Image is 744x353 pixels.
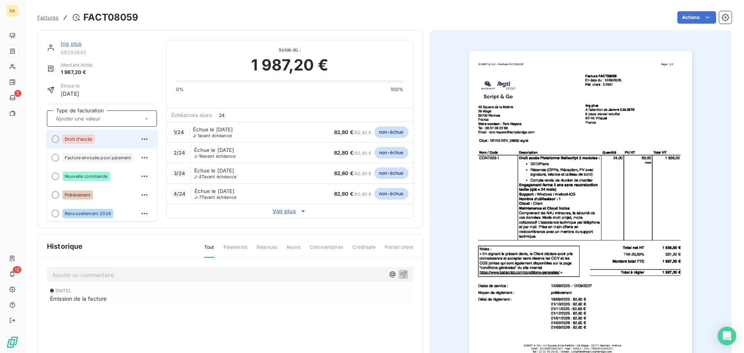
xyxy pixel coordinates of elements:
[374,126,408,138] span: non-échue
[334,191,353,197] span: 82,80 €
[194,167,234,174] span: Échue le [DATE]
[334,191,371,197] span: / 82,80 €
[224,244,247,257] span: Paiements
[50,294,107,303] span: Émission de la facture
[61,69,93,76] span: 1 987,20 €
[334,129,353,135] span: 82,80 €
[194,174,204,179] span: J-47
[193,133,232,138] span: avant échéance
[61,90,79,98] span: [DATE]
[195,195,204,200] span: J-77
[677,11,716,24] button: Actions
[193,133,199,138] span: J-1
[14,90,21,97] span: 5
[65,137,92,141] span: Droit d'accès
[55,115,133,122] input: Ajouter une valeur
[194,174,236,179] span: avant échéance
[334,170,353,176] span: 82,80 €
[286,244,300,257] span: Avoirs
[47,241,83,251] span: Historique
[334,150,353,156] span: 82,80 €
[257,244,277,257] span: Relances
[391,86,404,93] span: 100%
[61,62,93,69] span: Montant initial
[61,40,81,47] a: Ing plus
[174,170,186,176] span: 3 / 24
[352,244,376,257] span: Creditsafe
[6,5,19,17] div: SA
[193,126,233,133] span: Échue le [DATE]
[718,327,736,345] div: Open Intercom Messenger
[65,211,111,216] span: Renouvellement 2024
[174,129,184,135] span: 1 / 24
[310,244,343,257] span: Commentaires
[374,167,408,179] span: non-échue
[61,49,157,55] span: 58290843
[37,14,59,21] a: Factures
[251,53,328,77] span: 1 987,20 €
[176,46,404,53] span: Solde dû :
[174,150,186,156] span: 2 / 24
[334,150,371,156] span: / 82,80 €
[374,147,408,158] span: non-échue
[65,193,91,197] span: Prélèvement
[194,153,203,159] span: J-16
[195,195,236,200] span: avant échéance
[374,188,408,200] span: non-échue
[194,154,236,158] span: avant échéance
[174,191,186,197] span: 4 / 24
[65,174,108,179] span: Nouvelle commande
[204,244,214,258] span: Tout
[55,288,70,293] span: [DATE]
[83,10,138,24] h3: FACT08059
[167,207,413,215] span: Voir plus
[6,336,19,348] img: Logo LeanPay
[176,86,184,93] span: 0%
[65,155,131,160] span: Facture envoyée pour paiement
[61,83,79,90] span: Émise le
[334,171,371,176] span: / 82,80 €
[171,112,212,118] span: Échéances dues
[385,244,413,257] span: Portail client
[217,112,227,119] span: 24
[194,147,234,153] span: Échue le [DATE]
[195,188,234,194] span: Échue le [DATE]
[334,130,371,135] span: / 82,80 €
[13,266,21,273] span: 12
